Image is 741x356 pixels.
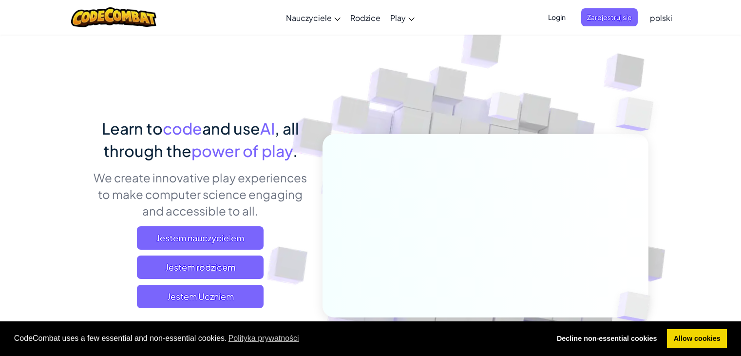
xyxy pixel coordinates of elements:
span: Play [390,13,406,23]
a: Jestem nauczycielem [137,226,264,250]
span: Nauczyciele [286,13,332,23]
img: Overlap cubes [470,73,540,145]
span: polski [650,13,672,23]
button: Jestem Uczniem [137,285,264,308]
img: CodeCombat logo [71,7,156,27]
a: learn more about cookies [227,331,301,346]
a: Play [385,4,419,31]
img: Overlap cubes [596,73,681,156]
span: Learn to [102,119,163,138]
span: AI [260,119,275,138]
span: . [293,141,298,160]
p: We create innovative play experiences to make computer science engaging and accessible to all. [93,169,308,219]
a: allow cookies [667,329,727,349]
span: CodeCombat uses a few essential and non-essential cookies. [14,331,543,346]
a: Nauczyciele [281,4,345,31]
span: and use [202,119,260,138]
span: power of play [191,141,293,160]
a: deny cookies [550,329,664,349]
img: Overlap cubes [600,271,673,342]
span: code [163,119,202,138]
a: Rodzice [345,4,385,31]
button: Login [542,8,571,26]
a: polski [645,4,677,31]
a: Jestem rodzicem [137,256,264,279]
button: Zarejestruj się [581,8,638,26]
